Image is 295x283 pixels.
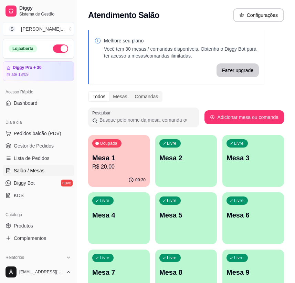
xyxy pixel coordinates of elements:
button: LivreMesa 3 [222,135,284,187]
p: Livre [100,198,109,203]
span: S [9,26,15,32]
a: Produtos [3,220,74,231]
button: LivreMesa 2 [155,135,217,187]
p: 00:30 [135,177,146,183]
span: Diggy Bot [14,180,35,186]
p: Livre [234,141,244,146]
p: Mesa 6 [226,210,280,220]
p: Livre [234,255,244,261]
label: Pesquisar [92,110,113,116]
article: até 18/09 [11,72,29,77]
p: Mesa 7 [92,267,146,277]
p: Mesa 5 [159,210,213,220]
a: Dashboard [3,98,74,109]
input: Pesquisar [97,117,194,123]
p: Mesa 4 [92,210,146,220]
button: LivreMesa 5 [155,192,217,244]
p: Melhore seu plano [104,37,259,44]
p: Mesa 1 [92,153,146,163]
button: [EMAIL_ADDRESS][DOMAIN_NAME] [3,264,74,280]
div: Acesso Rápido [3,87,74,98]
button: LivreMesa 6 [222,192,284,244]
a: Complementos [3,233,74,244]
p: Livre [167,198,177,203]
span: Dashboard [14,100,38,107]
a: Diggy Pro + 30até 18/09 [3,61,74,81]
p: Ocupada [100,141,117,146]
h2: Atendimento Salão [88,10,159,21]
p: Mesa 3 [226,153,280,163]
p: Livre [167,141,177,146]
p: Livre [234,198,244,203]
button: Select a team [3,22,74,36]
button: OcupadaMesa 1R$ 20,0000:30 [88,135,150,187]
span: [EMAIL_ADDRESS][DOMAIN_NAME] [19,269,63,275]
span: Diggy [19,5,71,11]
div: Loja aberta [9,45,37,52]
article: Diggy Pro + 30 [13,65,42,70]
div: Todos [89,92,109,101]
p: Mesa 8 [159,267,213,277]
span: Gestor de Pedidos [14,142,54,149]
div: Dia a dia [3,117,74,128]
p: Você tem 30 mesas / comandas disponíveis. Obtenha o Diggy Bot para ter acesso a mesas/comandas il... [104,46,259,59]
span: Relatórios [6,255,24,260]
button: Adicionar mesa ou comanda [204,110,284,124]
button: Alterar Status [53,44,68,53]
a: Salão / Mesas [3,165,74,176]
a: Gestor de Pedidos [3,140,74,151]
div: Catálogo [3,209,74,220]
div: Comandas [131,92,162,101]
span: Pedidos balcão (PDV) [14,130,61,137]
span: Salão / Mesas [14,167,44,174]
button: LivreMesa 4 [88,192,150,244]
p: Livre [100,255,109,261]
button: Pedidos balcão (PDV) [3,128,74,139]
span: Sistema de Gestão [19,11,71,17]
a: KDS [3,190,74,201]
p: Mesa 2 [159,153,213,163]
span: Complementos [14,235,46,242]
button: Fazer upgrade [217,63,259,77]
span: Produtos [14,222,33,229]
p: Livre [167,255,177,261]
p: R$ 20,00 [92,163,146,171]
button: Configurações [233,8,284,22]
a: Lista de Pedidos [3,153,74,164]
a: Diggy Botnovo [3,178,74,189]
div: Mesas [109,92,131,101]
span: Lista de Pedidos [14,155,50,162]
div: [PERSON_NAME] ... [21,26,65,32]
span: KDS [14,192,24,199]
p: Mesa 9 [226,267,280,277]
a: DiggySistema de Gestão [3,3,74,19]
